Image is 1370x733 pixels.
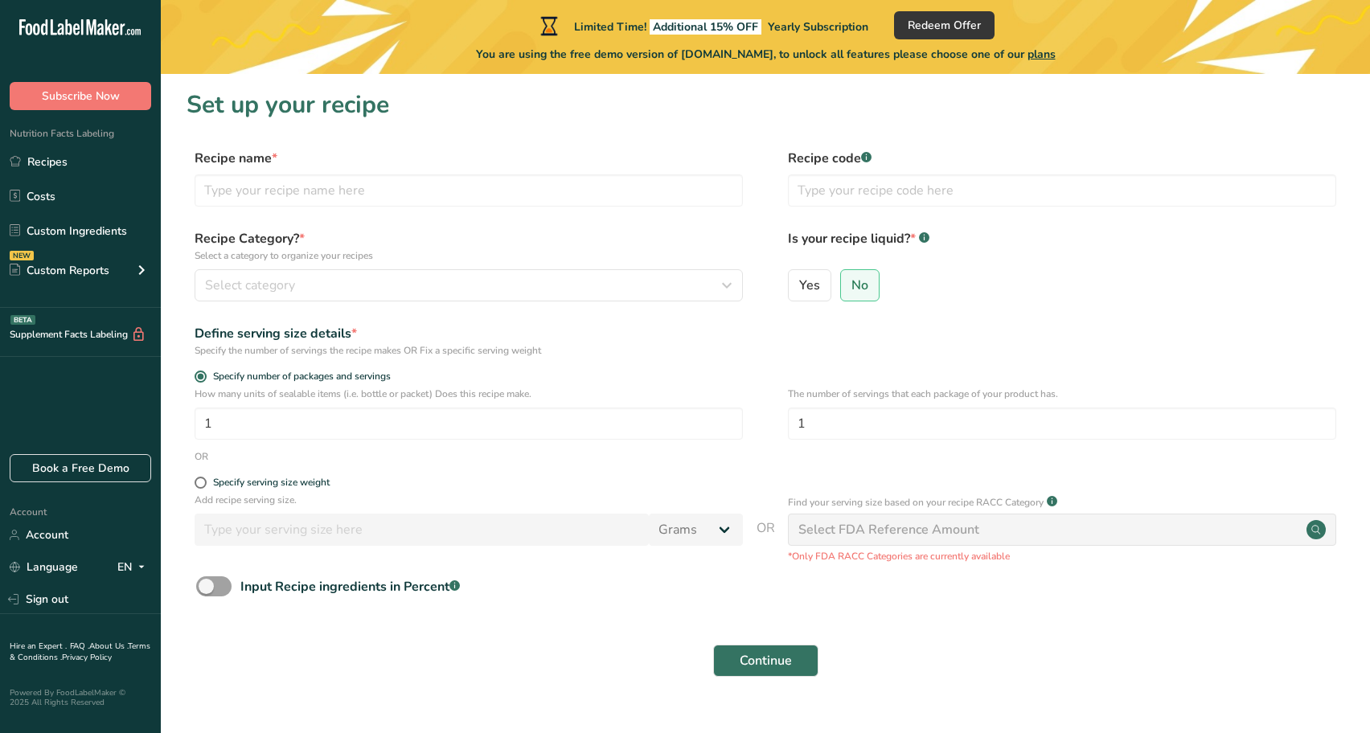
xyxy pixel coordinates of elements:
[70,641,89,652] a: FAQ .
[195,149,743,168] label: Recipe name
[894,11,995,39] button: Redeem Offer
[650,19,761,35] span: Additional 15% OFF
[476,46,1056,63] span: You are using the free demo version of [DOMAIN_NAME], to unlock all features please choose one of...
[788,549,1336,563] p: *Only FDA RACC Categories are currently available
[62,652,112,663] a: Privacy Policy
[799,277,820,293] span: Yes
[205,276,295,295] span: Select category
[195,174,743,207] input: Type your recipe name here
[195,248,743,263] p: Select a category to organize your recipes
[10,641,67,652] a: Hire an Expert .
[187,87,1344,123] h1: Set up your recipe
[42,88,120,104] span: Subscribe Now
[788,229,1336,263] label: Is your recipe liquid?
[213,477,330,489] div: Specify serving size weight
[10,315,35,325] div: BETA
[788,174,1336,207] input: Type your recipe code here
[240,577,460,596] div: Input Recipe ingredients in Percent
[851,277,868,293] span: No
[713,645,818,677] button: Continue
[195,324,743,343] div: Define serving size details
[10,688,151,707] div: Powered By FoodLabelMaker © 2025 All Rights Reserved
[788,495,1044,510] p: Find your serving size based on your recipe RACC Category
[537,16,868,35] div: Limited Time!
[10,553,78,581] a: Language
[195,387,743,401] p: How many units of sealable items (i.e. bottle or packet) Does this recipe make.
[117,558,151,577] div: EN
[207,371,391,383] span: Specify number of packages and servings
[788,149,1336,168] label: Recipe code
[89,641,128,652] a: About Us .
[10,454,151,482] a: Book a Free Demo
[1027,47,1056,62] span: plans
[10,251,34,260] div: NEW
[757,518,775,563] span: OR
[195,493,743,507] p: Add recipe serving size.
[10,262,109,279] div: Custom Reports
[195,229,743,263] label: Recipe Category?
[10,82,151,110] button: Subscribe Now
[908,17,981,34] span: Redeem Offer
[798,520,979,539] div: Select FDA Reference Amount
[195,343,743,358] div: Specify the number of servings the recipe makes OR Fix a specific serving weight
[195,514,649,546] input: Type your serving size here
[788,387,1336,401] p: The number of servings that each package of your product has.
[195,269,743,301] button: Select category
[10,641,150,663] a: Terms & Conditions .
[740,651,792,670] span: Continue
[195,449,208,464] div: OR
[768,19,868,35] span: Yearly Subscription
